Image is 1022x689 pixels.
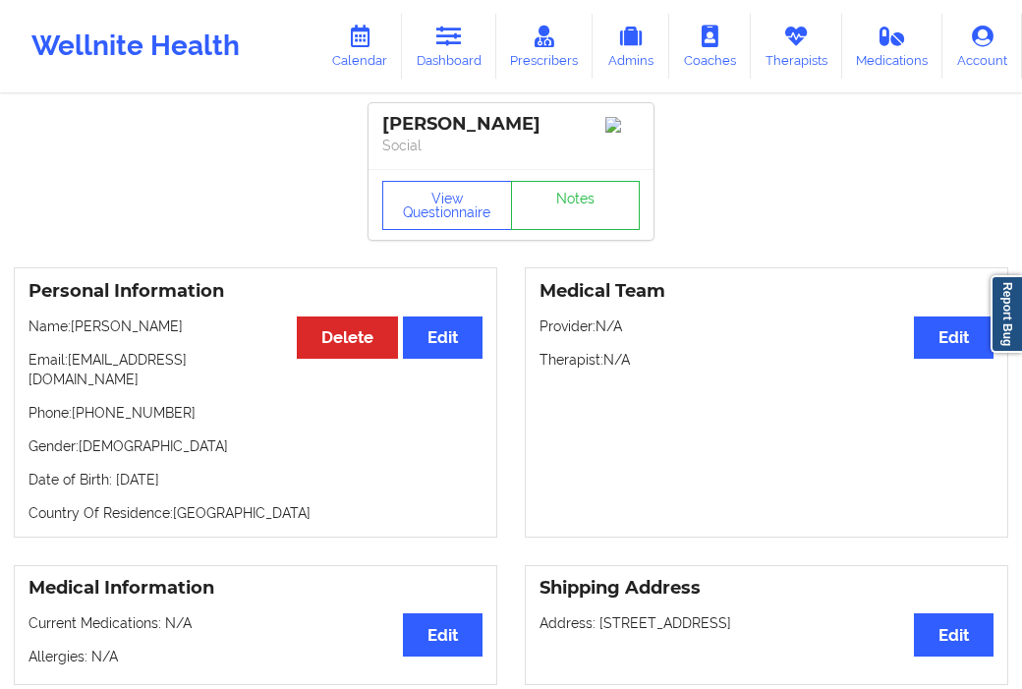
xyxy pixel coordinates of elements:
[28,647,483,666] p: Allergies: N/A
[991,275,1022,353] a: Report Bug
[28,316,483,336] p: Name: [PERSON_NAME]
[28,613,483,633] p: Current Medications: N/A
[842,14,943,79] a: Medications
[403,316,483,359] button: Edit
[403,613,483,656] button: Edit
[539,613,994,633] p: Address: [STREET_ADDRESS]
[28,280,483,303] h3: Personal Information
[496,14,594,79] a: Prescribers
[669,14,751,79] a: Coaches
[317,14,402,79] a: Calendar
[382,113,640,136] div: [PERSON_NAME]
[751,14,842,79] a: Therapists
[402,14,496,79] a: Dashboard
[28,470,483,489] p: Date of Birth: [DATE]
[539,577,994,600] h3: Shipping Address
[28,350,483,389] p: Email: [EMAIL_ADDRESS][DOMAIN_NAME]
[28,436,483,456] p: Gender: [DEMOGRAPHIC_DATA]
[914,613,994,656] button: Edit
[28,577,483,600] h3: Medical Information
[511,181,641,230] a: Notes
[382,136,640,155] p: Social
[605,117,640,133] img: Image%2Fplaceholer-image.png
[382,181,512,230] button: View Questionnaire
[28,403,483,423] p: Phone: [PHONE_NUMBER]
[593,14,669,79] a: Admins
[539,316,994,336] p: Provider: N/A
[539,280,994,303] h3: Medical Team
[914,316,994,359] button: Edit
[539,350,994,370] p: Therapist: N/A
[942,14,1022,79] a: Account
[297,316,398,359] button: Delete
[28,503,483,523] p: Country Of Residence: [GEOGRAPHIC_DATA]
